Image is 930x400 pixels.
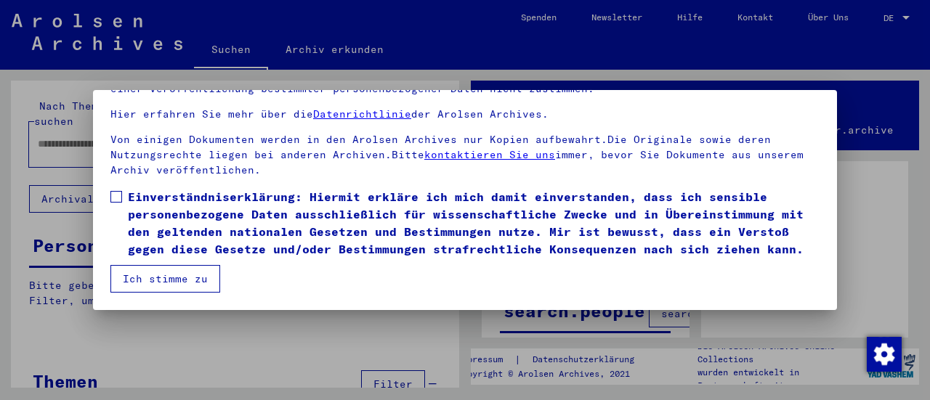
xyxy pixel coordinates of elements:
[867,337,902,372] img: Zustimmung ändern
[110,107,820,122] p: Hier erfahren Sie mehr über die der Arolsen Archives.
[424,148,555,161] a: kontaktieren Sie uns
[110,265,220,293] button: Ich stimme zu
[128,188,820,258] span: Einverständniserklärung: Hiermit erkläre ich mich damit einverstanden, dass ich sensible personen...
[313,107,411,121] a: Datenrichtlinie
[110,132,820,178] p: Von einigen Dokumenten werden in den Arolsen Archives nur Kopien aufbewahrt.Die Originale sowie d...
